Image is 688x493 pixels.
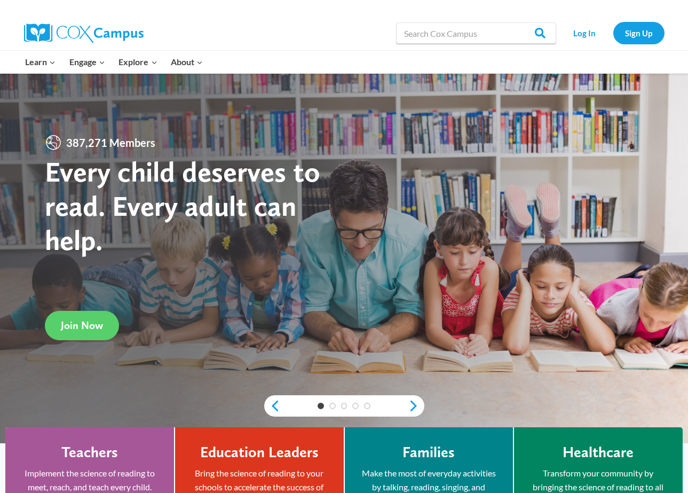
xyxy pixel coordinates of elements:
span: Engage [69,55,105,69]
a: Sign Up [613,22,665,44]
div: content slider buttons [264,395,424,417]
strong: Every child deserves to read. Every adult can help. [45,154,320,256]
a: previous [264,400,280,412]
a: next [408,400,424,412]
a: Log In [562,22,608,44]
input: Search Cox Campus [396,22,556,44]
span: Learn [25,55,56,69]
h4: Healthcare [563,443,634,461]
span: 387,271 Members [62,134,160,151]
h4: Teachers [61,443,118,461]
a: 5 [364,403,370,409]
span: Join Now [61,319,103,332]
h4: Education Leaders [200,443,319,461]
nav: Primary Navigation [19,51,210,73]
a: Join Now [45,311,119,340]
span: Explore [118,55,157,69]
a: 1 [318,403,324,409]
a: 2 [329,403,336,409]
span: About [171,55,203,69]
img: Cox Campus [24,24,144,43]
nav: Secondary Navigation [562,22,665,44]
a: 3 [341,403,347,409]
h4: Families [402,443,455,461]
a: 4 [352,403,359,409]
